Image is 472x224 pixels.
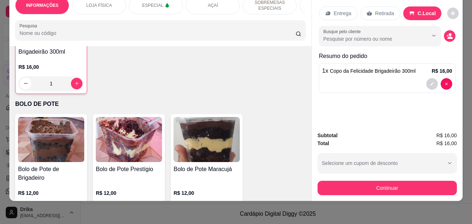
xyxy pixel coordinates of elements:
button: Continuar [318,181,457,195]
button: Selecione um cupom de desconto [318,153,457,173]
p: INFORMAÇÕES [26,3,58,8]
label: Pesquisa [19,23,40,29]
strong: Subtotal [318,133,338,138]
p: ESPECIAL 🌲 [142,3,170,8]
p: Retirada [375,10,394,17]
button: decrease-product-quantity [444,30,455,42]
h4: Bolo de Pote Maracujá [174,165,240,174]
span: Copo da Felicidade Brigadeirão 300ml [330,68,415,74]
button: Show suggestions [428,30,440,41]
img: product-image [96,117,162,162]
strong: Total [318,140,329,146]
p: R$ 16,00 [432,67,452,75]
label: Busque pelo cliente [323,28,363,35]
p: Entrega [334,10,351,17]
input: Busque pelo cliente [323,35,417,42]
p: R$ 12,00 [96,189,162,197]
input: Pesquisa [19,30,296,37]
h4: Bolo de Pote de Brigadeiro [18,165,84,182]
button: decrease-product-quantity [441,78,452,90]
p: R$ 12,00 [18,189,84,197]
button: increase-product-quantity [71,78,82,89]
img: product-image [18,117,84,162]
span: R$ 16,00 [436,131,457,139]
img: product-image [174,117,240,162]
p: R$ 16,00 [18,63,84,71]
p: AÇAÍ [208,3,218,8]
p: Resumo do pedido [319,52,455,61]
p: R$ 12,00 [174,189,240,197]
button: decrease-product-quantity [20,78,31,89]
p: LOJA FÍSICA [86,3,112,8]
p: BOLO DE POTE [15,100,306,108]
p: 1 x [322,67,416,75]
p: C.Local [418,10,436,17]
h4: Bolo de Pote Prestígio [96,165,162,174]
span: R$ 16,00 [436,139,457,147]
h4: Copo da Felicidade Brigadeirão 300ml [18,39,84,56]
button: decrease-product-quantity [447,8,459,19]
button: decrease-product-quantity [426,78,438,90]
